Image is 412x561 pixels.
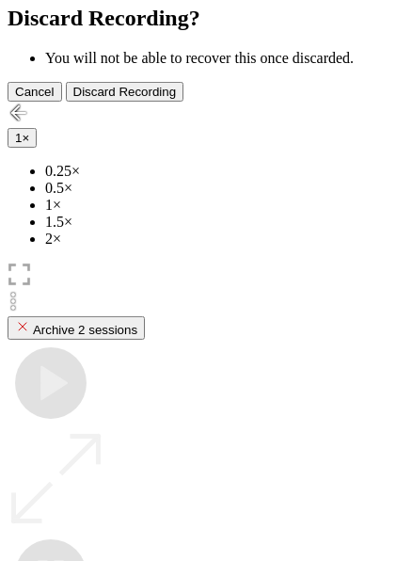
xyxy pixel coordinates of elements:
[8,128,37,148] button: 1×
[45,50,404,67] li: You will not be able to recover this once discarded.
[66,82,184,102] button: Discard Recording
[45,231,404,248] li: 2×
[45,163,404,180] li: 0.25×
[8,316,145,340] button: Archive 2 sessions
[15,319,137,337] div: Archive 2 sessions
[45,180,404,197] li: 0.5×
[8,82,62,102] button: Cancel
[8,6,404,31] h2: Discard Recording?
[45,214,404,231] li: 1.5×
[45,197,404,214] li: 1×
[15,131,22,145] span: 1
